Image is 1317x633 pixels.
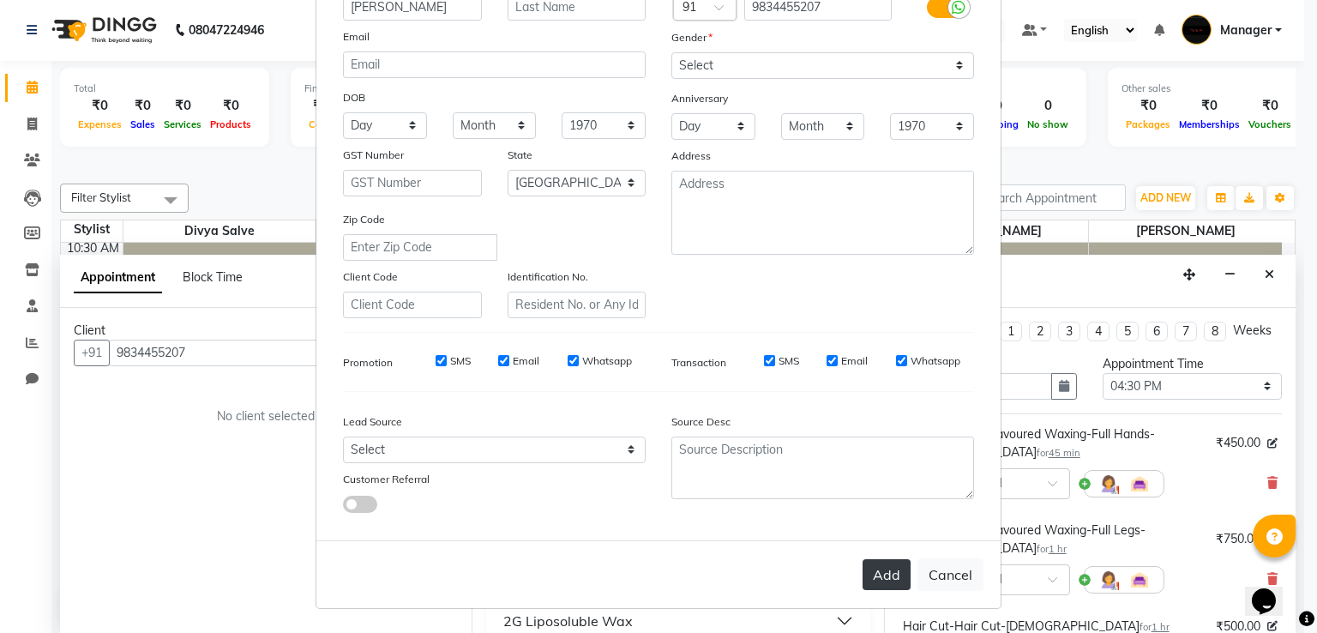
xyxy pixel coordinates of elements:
[343,292,482,318] input: Client Code
[343,170,482,196] input: GST Number
[582,353,632,369] label: Whatsapp
[343,29,370,45] label: Email
[779,353,799,369] label: SMS
[343,414,402,430] label: Lead Source
[343,90,365,105] label: DOB
[343,472,430,487] label: Customer Referral
[343,51,646,78] input: Email
[863,559,911,590] button: Add
[917,558,983,591] button: Cancel
[450,353,471,369] label: SMS
[508,292,646,318] input: Resident No. or Any Id
[513,353,539,369] label: Email
[671,148,711,164] label: Address
[343,212,385,227] label: Zip Code
[671,355,726,371] label: Transaction
[343,234,497,261] input: Enter Zip Code
[911,353,960,369] label: Whatsapp
[343,355,393,371] label: Promotion
[671,414,731,430] label: Source Desc
[508,148,532,163] label: State
[343,269,398,285] label: Client Code
[343,148,404,163] label: GST Number
[671,91,728,106] label: Anniversary
[671,30,713,45] label: Gender
[841,353,868,369] label: Email
[508,269,588,285] label: Identification No.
